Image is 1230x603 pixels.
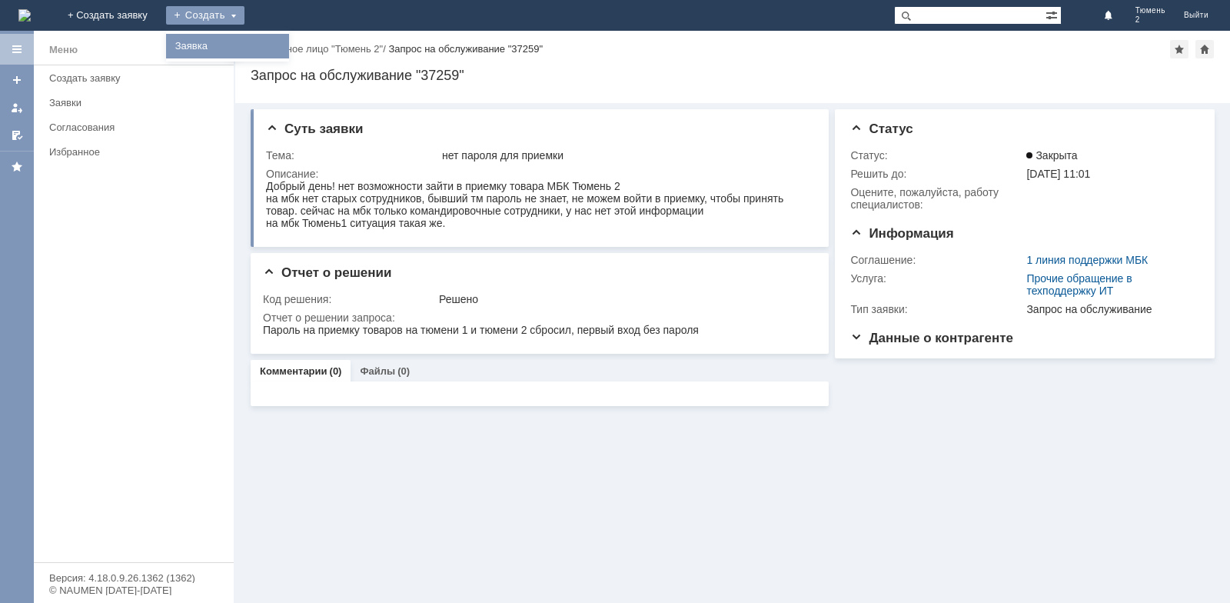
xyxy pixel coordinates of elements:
[251,43,388,55] div: /
[260,365,327,377] a: Комментарии
[1135,15,1165,25] span: 2
[266,149,439,162] div: Тема:
[1026,303,1192,315] div: Запрос на обслуживание
[49,146,208,158] div: Избранное
[388,43,543,55] div: Запрос на обслуживание "37259"
[1026,149,1077,162] span: Закрыта
[43,115,231,139] a: Согласования
[251,68,1215,83] div: Запрос на обслуживание "37259"
[1045,7,1061,22] span: Расширенный поиск
[49,585,218,595] div: © NAUMEN [DATE]-[DATE]
[49,122,224,133] div: Согласования
[1026,272,1132,297] a: Прочие обращение в техподдержку ИТ
[850,168,1023,180] div: Решить до:
[850,303,1023,315] div: Тип заявки:
[18,9,31,22] a: Перейти на домашнюю страницу
[251,43,383,55] a: Контактное лицо "Тюмень 2"
[850,122,913,136] span: Статус
[1135,6,1165,15] span: Тюмень
[18,9,31,22] img: logo
[1195,40,1214,58] div: Сделать домашней страницей
[330,365,342,377] div: (0)
[166,6,244,25] div: Создать
[266,168,811,180] div: Описание:
[169,37,286,55] a: Заявка
[5,123,29,148] a: Мои согласования
[5,68,29,92] a: Создать заявку
[850,226,953,241] span: Информация
[263,265,391,280] span: Отчет о решении
[5,95,29,120] a: Мои заявки
[266,122,363,136] span: Суть заявки
[397,365,410,377] div: (0)
[49,72,224,84] div: Создать заявку
[850,149,1023,162] div: Статус:
[1170,40,1188,58] div: Добавить в избранное
[850,254,1023,266] div: Соглашение:
[49,97,224,108] div: Заявки
[850,186,1023,211] div: Oцените, пожалуйста, работу специалистов:
[850,331,1013,345] span: Данные о контрагенте
[439,293,808,305] div: Решено
[850,272,1023,285] div: Услуга:
[1026,168,1090,180] span: [DATE] 11:01
[1026,254,1148,266] a: 1 линия поддержки МБК
[360,365,395,377] a: Файлы
[43,91,231,115] a: Заявки
[442,149,808,162] div: нет пароля для приемки
[263,293,436,305] div: Код решения:
[43,66,231,90] a: Создать заявку
[263,311,811,324] div: Отчет о решении запроса:
[49,41,78,59] div: Меню
[49,573,218,583] div: Версия: 4.18.0.9.26.1362 (1362)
